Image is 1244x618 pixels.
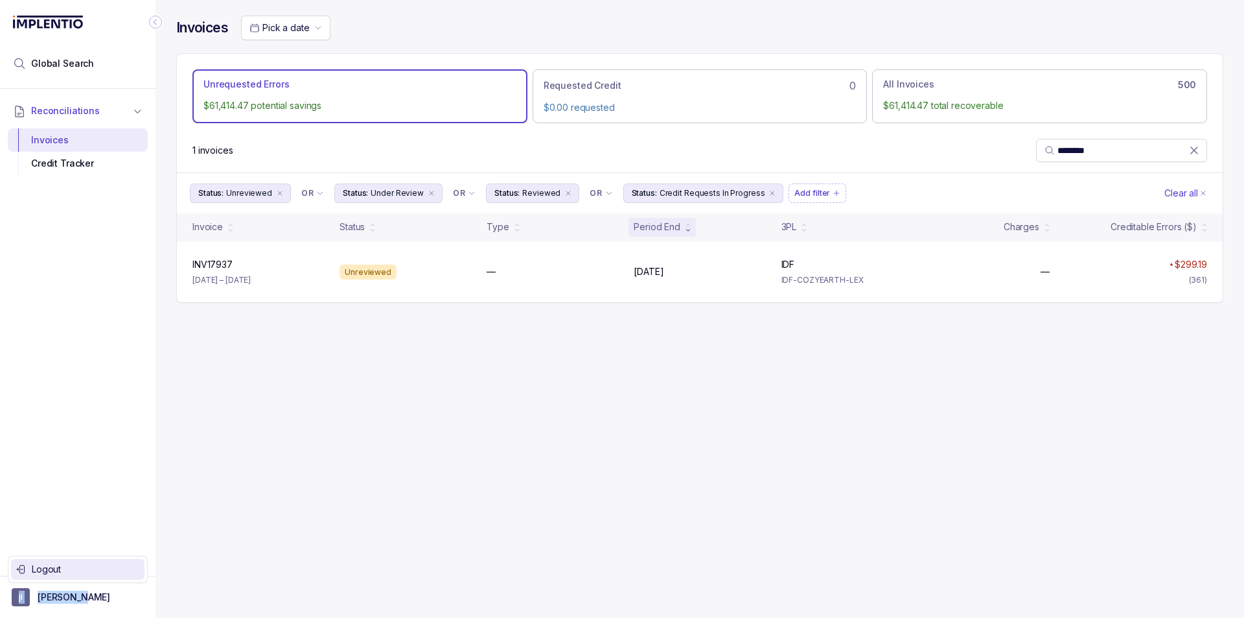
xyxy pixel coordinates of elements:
[31,104,100,117] span: Reconciliations
[767,188,777,198] div: remove content
[203,78,289,91] p: Unrequested Errors
[634,265,663,278] p: [DATE]
[190,184,291,203] button: Filter Chip Unreviewed
[544,78,857,93] div: 0
[241,16,330,40] button: Date Range Picker
[883,99,1196,112] p: $61,414.47 total recoverable
[340,265,397,280] div: Unreviewed
[590,188,612,198] li: Filter Chip Connector undefined
[226,187,272,200] p: Unreviewed
[426,188,437,198] div: remove content
[192,144,233,157] div: Remaining page entries
[301,188,314,198] p: OR
[1175,258,1207,271] p: $299.19
[883,78,934,91] p: All Invoices
[1189,274,1207,287] div: (361)
[1004,220,1039,233] div: Charges
[18,152,137,175] div: Credit Tracker
[12,588,144,606] button: User initials[PERSON_NAME]
[448,184,481,202] button: Filter Chip Connector undefined
[781,258,795,271] p: IDF
[1164,187,1198,200] p: Clear all
[1169,263,1173,266] img: red pointer upwards
[12,588,30,606] span: User initials
[198,187,224,200] p: Status:
[190,184,1162,203] ul: Filter Group
[8,97,148,125] button: Reconciliations
[340,220,365,233] div: Status
[8,126,148,178] div: Reconciliations
[301,188,324,198] li: Filter Chip Connector undefined
[192,144,233,157] p: 1 invoices
[634,220,680,233] div: Period End
[31,57,94,70] span: Global Search
[176,19,228,37] h4: Invoices
[494,187,520,200] p: Status:
[192,69,1207,123] ul: Action Tab Group
[262,22,309,33] span: Pick a date
[1111,220,1197,233] div: Creditable Errors ($)
[584,184,617,202] button: Filter Chip Connector undefined
[343,187,368,200] p: Status:
[487,220,509,233] div: Type
[32,563,139,576] p: Logout
[1162,184,1210,203] button: Clear Filters
[148,14,163,30] div: Collapse Icon
[249,21,309,34] search: Date Range Picker
[781,274,913,287] p: IDF-COZYEARTH-LEX
[38,591,110,604] p: [PERSON_NAME]
[453,188,476,198] li: Filter Chip Connector undefined
[296,184,329,202] button: Filter Chip Connector undefined
[1041,265,1050,278] p: —
[486,184,579,203] button: Filter Chip Reviewed
[632,187,657,200] p: Status:
[203,99,516,112] p: $61,414.47 potential savings
[453,188,465,198] p: OR
[1178,80,1196,90] h6: 500
[781,220,797,233] div: 3PL
[522,187,560,200] p: Reviewed
[334,184,443,203] button: Filter Chip Under Review
[544,101,857,114] p: $0.00 requested
[192,274,251,287] p: [DATE] – [DATE]
[192,258,233,271] p: INV17937
[563,188,573,198] div: remove content
[590,188,602,198] p: OR
[275,188,285,198] div: remove content
[544,79,621,92] p: Requested Credit
[789,184,846,203] button: Filter Chip Add filter
[487,265,496,278] p: —
[794,187,830,200] p: Add filter
[18,128,137,152] div: Invoices
[660,187,765,200] p: Credit Requests In Progress
[371,187,424,200] p: Under Review
[192,220,223,233] div: Invoice
[623,184,784,203] button: Filter Chip Credit Requests In Progress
